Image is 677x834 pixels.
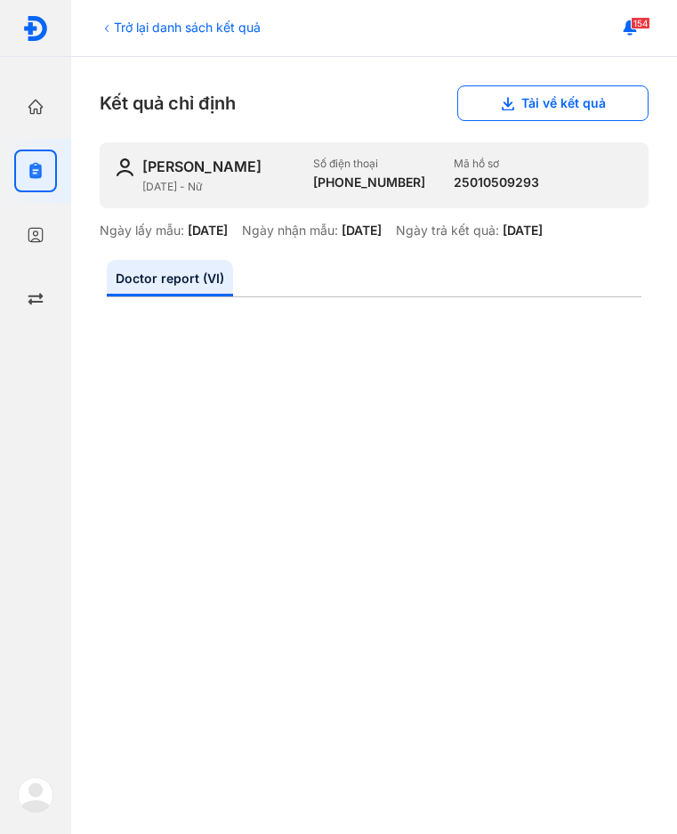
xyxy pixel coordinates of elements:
div: [DATE] [188,223,228,239]
div: 25010509293 [454,174,539,190]
a: Doctor report (VI) [107,260,233,296]
div: [DATE] [342,223,382,239]
div: [PHONE_NUMBER] [313,174,425,190]
div: Mã hồ sơ [454,157,539,171]
img: logo [18,777,53,813]
div: [DATE] [503,223,543,239]
div: Số điện thoại [313,157,425,171]
div: Trở lại danh sách kết quả [100,18,261,36]
div: Ngày nhận mẫu: [242,223,338,239]
img: logo [22,15,49,42]
div: Kết quả chỉ định [100,85,649,121]
button: Tải về kết quả [457,85,649,121]
div: Ngày lấy mẫu: [100,223,184,239]
div: [PERSON_NAME] [142,157,262,176]
div: Ngày trả kết quả: [396,223,499,239]
span: 154 [631,17,650,29]
div: [DATE] - Nữ [142,180,299,194]
img: user-icon [114,157,135,178]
